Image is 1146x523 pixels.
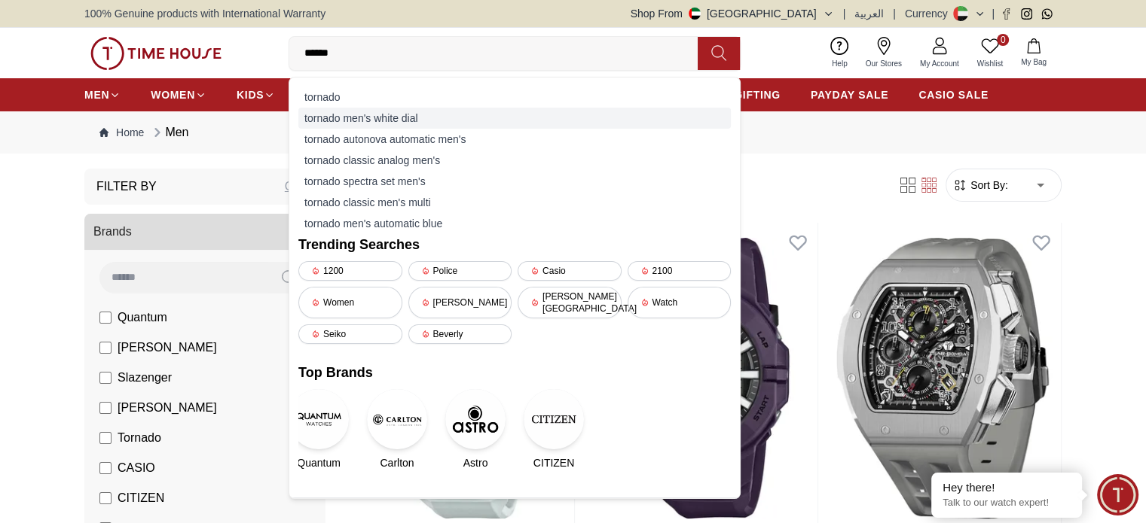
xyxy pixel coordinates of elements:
[84,87,109,102] span: MEN
[524,389,584,449] img: CITIZEN
[90,37,222,70] img: ...
[237,87,264,102] span: KIDS
[298,324,402,344] div: Seiko
[84,81,121,108] a: MEN
[367,389,427,449] img: Carlton
[150,123,188,141] div: Men
[967,178,1008,193] span: Sort By:
[854,6,884,21] button: العربية
[298,261,402,281] div: 1200
[992,6,995,21] span: |
[377,389,417,470] a: CarltonCarlton
[734,81,781,108] a: GIFTING
[99,432,112,444] input: Tornado
[99,462,112,474] input: CASIO
[298,362,731,383] h2: Top Brands
[445,389,506,449] img: Astro
[943,480,1071,495] div: Hey there!
[84,214,325,250] button: Brands
[298,108,731,129] div: tornado men's white dial
[99,372,112,384] input: Slazenger
[734,87,781,102] span: GIFTING
[118,399,217,417] span: [PERSON_NAME]
[826,58,854,69] span: Help
[628,261,732,281] div: 2100
[533,389,574,470] a: CITIZENCITIZEN
[99,312,112,324] input: Quantum
[118,459,155,477] span: CASIO
[518,287,622,318] div: [PERSON_NAME][GEOGRAPHIC_DATA]
[298,171,731,192] div: tornado spectra set men's
[823,34,857,72] a: Help
[914,58,965,69] span: My Account
[298,192,731,213] div: tornado classic men's multi
[297,455,341,470] span: Quantum
[99,342,112,354] input: [PERSON_NAME]
[96,178,157,196] h3: Filter By
[99,125,144,140] a: Home
[408,287,512,318] div: [PERSON_NAME]
[285,178,313,196] div: Clear
[811,87,888,102] span: PAYDAY SALE
[84,6,325,21] span: 100% Genuine products with International Warranty
[298,87,731,108] div: tornado
[1021,8,1032,20] a: Instagram
[463,455,488,470] span: Astro
[298,287,402,318] div: Women
[1041,8,1053,20] a: Whatsapp
[628,287,732,318] div: Watch
[1015,56,1053,68] span: My Bag
[811,81,888,108] a: PAYDAY SALE
[843,6,846,21] span: |
[289,389,349,449] img: Quantum
[968,34,1012,72] a: 0Wishlist
[93,223,132,241] span: Brands
[518,261,622,281] div: Casio
[99,492,112,504] input: CITIZEN
[952,178,1008,193] button: Sort By:
[118,339,217,357] span: [PERSON_NAME]
[918,81,989,108] a: CASIO SALE
[118,309,167,327] span: Quantum
[298,213,731,234] div: tornado men's automatic blue
[118,369,172,387] span: Slazenger
[237,81,275,108] a: KIDS
[298,150,731,171] div: tornado classic analog men's
[1097,474,1138,515] div: Chat Widget
[905,6,954,21] div: Currency
[943,497,1071,509] p: Talk to our watch expert!
[631,6,834,21] button: Shop From[GEOGRAPHIC_DATA]
[893,6,896,21] span: |
[298,129,731,150] div: tornado autonova automatic men's
[860,58,908,69] span: Our Stores
[408,324,512,344] div: Beverly
[118,489,164,507] span: CITIZEN
[99,402,112,414] input: [PERSON_NAME]
[151,81,206,108] a: WOMEN
[533,455,574,470] span: CITIZEN
[298,389,339,470] a: QuantumQuantum
[689,8,701,20] img: United Arab Emirates
[1001,8,1012,20] a: Facebook
[380,455,414,470] span: Carlton
[997,34,1009,46] span: 0
[1012,35,1056,71] button: My Bag
[84,111,1062,154] nav: Breadcrumb
[408,261,512,281] div: Police
[298,234,731,255] h2: Trending Searches
[455,389,496,470] a: AstroAstro
[151,87,195,102] span: WOMEN
[118,429,161,447] span: Tornado
[918,87,989,102] span: CASIO SALE
[857,34,911,72] a: Our Stores
[971,58,1009,69] span: Wishlist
